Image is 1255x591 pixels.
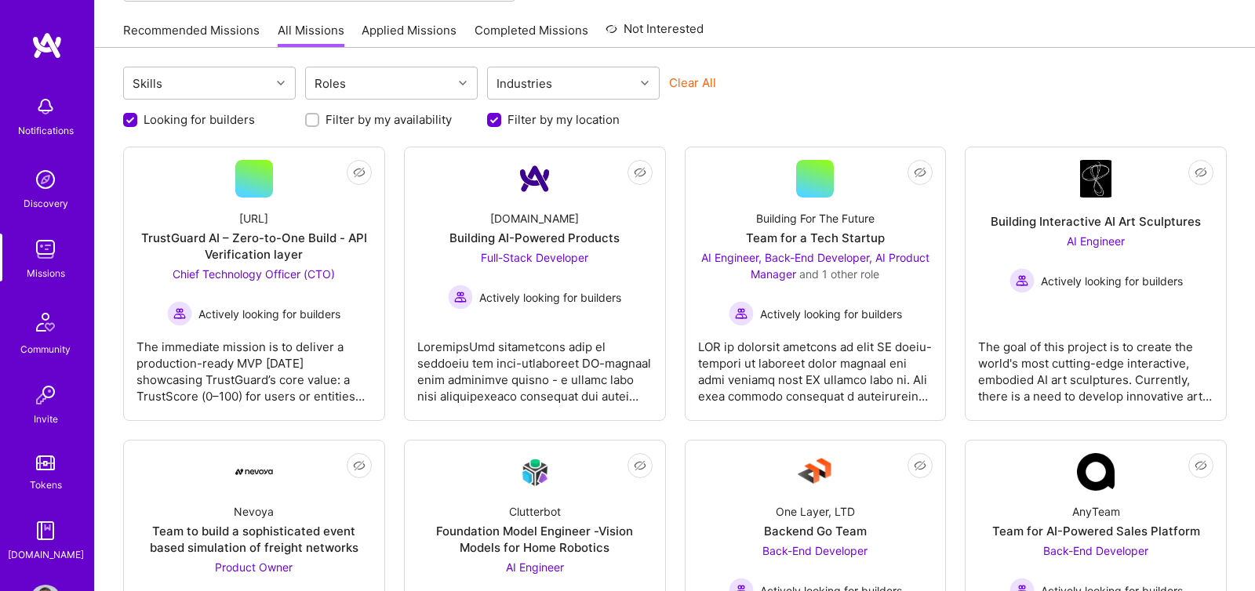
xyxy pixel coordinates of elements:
[1043,544,1148,557] span: Back-End Developer
[799,267,879,281] span: and 1 other role
[24,195,68,212] div: Discovery
[144,111,255,128] label: Looking for builders
[796,453,834,491] img: Company Logo
[311,72,350,95] div: Roles
[760,306,902,322] span: Actively looking for builders
[1067,234,1125,248] span: AI Engineer
[978,326,1213,404] div: The goal of this project is to create the world's most cutting-edge interactive, embodied AI art ...
[36,455,55,470] img: tokens
[8,546,84,563] div: [DOMAIN_NAME]
[20,341,71,357] div: Community
[729,301,754,326] img: Actively looking for builders
[516,454,554,491] img: Company Logo
[669,74,716,91] button: Clear All
[459,79,467,87] i: icon Chevron
[362,22,457,48] a: Applied Missions
[641,79,649,87] i: icon Chevron
[136,326,372,404] div: The immediate mission is to deliver a production-ready MVP [DATE] showcasing TrustGuard’s core va...
[30,477,62,493] div: Tokens
[30,164,61,195] img: discovery
[481,251,588,264] span: Full-Stack Developer
[516,160,554,198] img: Company Logo
[764,523,867,539] div: Backend Go Team
[776,503,855,520] div: One Layer, LTD
[493,72,556,95] div: Industries
[278,22,344,48] a: All Missions
[1195,166,1207,179] i: icon EyeClosed
[31,31,63,60] img: logo
[448,285,473,310] img: Actively looking for builders
[136,160,372,408] a: [URL]TrustGuard AI – Zero-to-One Build - API Verification layerChief Technology Officer (CTO) Act...
[234,503,274,520] div: Nevoya
[30,515,61,546] img: guide book
[490,210,579,227] div: [DOMAIN_NAME]
[27,265,65,281] div: Missions
[698,160,933,408] a: Building For The FutureTeam for a Tech StartupAI Engineer, Back-End Developer, AI Product Manager...
[277,79,285,87] i: icon Chevron
[475,22,588,48] a: Completed Missions
[1195,459,1207,472] i: icon EyeClosed
[509,503,561,520] div: Clutterbot
[479,289,621,306] span: Actively looking for builders
[507,111,620,128] label: Filter by my location
[353,459,366,472] i: icon EyeClosed
[239,210,268,227] div: [URL]
[634,166,646,179] i: icon EyeClosed
[701,251,929,281] span: AI Engineer, Back-End Developer, AI Product Manager
[27,303,64,341] img: Community
[991,213,1201,230] div: Building Interactive AI Art Sculptures
[136,523,372,556] div: Team to build a sophisticated event based simulation of freight networks
[30,379,61,411] img: Invite
[914,459,926,472] i: icon EyeClosed
[198,306,340,322] span: Actively looking for builders
[1080,160,1111,198] img: Company Logo
[1009,268,1035,293] img: Actively looking for builders
[634,459,646,472] i: icon EyeClosed
[129,72,166,95] div: Skills
[353,166,366,179] i: icon EyeClosed
[746,230,885,246] div: Team for a Tech Startup
[136,230,372,263] div: TrustGuard AI – Zero-to-One Build - API Verification layer
[762,544,868,557] span: Back-End Developer
[30,91,61,122] img: bell
[215,560,293,574] span: Product Owner
[326,111,452,128] label: Filter by my availability
[506,560,564,574] span: AI Engineer
[417,326,653,404] div: LoremipsUmd sitametcons adip el seddoeiu tem inci-utlaboreet DO-magnaal enim adminimve quisno - e...
[978,160,1213,408] a: Company LogoBuilding Interactive AI Art SculpturesAI Engineer Actively looking for buildersActive...
[1072,503,1120,520] div: AnyTeam
[173,267,335,281] span: Chief Technology Officer (CTO)
[1077,453,1115,491] img: Company Logo
[167,301,192,326] img: Actively looking for builders
[606,20,704,48] a: Not Interested
[417,523,653,556] div: Foundation Model Engineer -Vision Models for Home Robotics
[235,469,273,475] img: Company Logo
[123,22,260,48] a: Recommended Missions
[698,326,933,404] div: LOR ip dolorsit ametcons ad elit SE doeiu-tempori ut laboreet dolor magnaal eni admi veniamq nost...
[30,234,61,265] img: teamwork
[756,210,875,227] div: Building For The Future
[417,160,653,408] a: Company Logo[DOMAIN_NAME]Building AI-Powered ProductsFull-Stack Developer Actively looking for bu...
[34,411,58,427] div: Invite
[449,230,620,246] div: Building AI-Powered Products
[1041,273,1183,289] span: Actively looking for builders
[18,122,74,139] div: Notifications
[992,523,1200,539] div: Team for AI-Powered Sales Platform
[914,166,926,179] i: icon EyeClosed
